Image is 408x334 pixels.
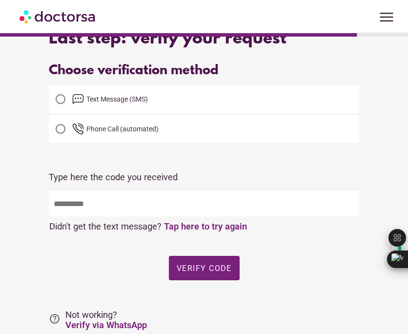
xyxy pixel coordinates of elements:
[49,221,162,231] span: Didn't get the text message?
[49,29,359,49] div: Last step: verify your request
[72,93,84,105] img: email
[72,123,84,135] img: phone
[65,320,147,330] a: Verify via WhatsApp
[377,8,396,26] span: menu
[86,125,159,133] span: Phone Call (automated)
[65,310,147,330] span: Not working?
[49,172,359,182] p: Type here the code you received
[177,263,232,272] span: Verify code
[49,63,359,79] div: Choose verification method
[20,5,97,27] img: Doctorsa.com
[86,95,148,103] span: Text Message (SMS)
[169,256,240,280] button: Verify code
[49,313,61,325] i: help
[164,221,247,231] a: Tap here to try again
